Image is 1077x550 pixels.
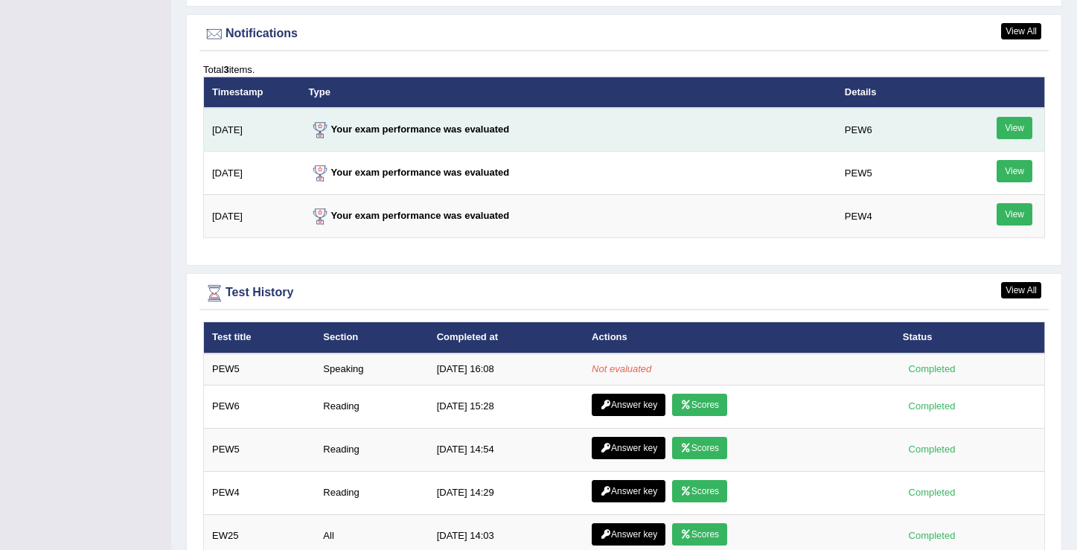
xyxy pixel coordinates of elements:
a: View [997,203,1032,226]
div: Completed [903,485,961,500]
a: Scores [672,437,727,459]
strong: Your exam performance was evaluated [309,124,510,135]
a: Answer key [592,480,665,502]
th: Status [895,322,1045,354]
a: Scores [672,523,727,546]
td: PEW5 [204,428,316,471]
strong: Your exam performance was evaluated [309,210,510,221]
td: [DATE] [204,108,301,152]
td: PEW6 [837,108,956,152]
th: Type [301,77,837,108]
th: Section [315,322,428,354]
a: Scores [672,480,727,502]
td: Reading [315,385,428,428]
th: Details [837,77,956,108]
td: [DATE] 16:08 [429,354,584,385]
td: Reading [315,471,428,514]
a: Answer key [592,437,665,459]
td: PEW6 [204,385,316,428]
div: Test History [203,282,1045,304]
td: [DATE] 14:54 [429,428,584,471]
b: 3 [223,64,228,75]
td: PEW5 [204,354,316,385]
th: Actions [584,322,895,354]
div: Total items. [203,63,1045,77]
a: View All [1001,282,1041,298]
a: View [997,160,1032,182]
em: Not evaluated [592,363,651,374]
strong: Your exam performance was evaluated [309,167,510,178]
td: [DATE] [204,152,301,195]
a: View [997,117,1032,139]
div: Completed [903,361,961,377]
div: Notifications [203,23,1045,45]
div: Completed [903,398,961,414]
th: Timestamp [204,77,301,108]
td: [DATE] [204,195,301,238]
td: PEW4 [837,195,956,238]
td: Reading [315,428,428,471]
td: [DATE] 15:28 [429,385,584,428]
td: Speaking [315,354,428,385]
td: [DATE] 14:29 [429,471,584,514]
a: Answer key [592,394,665,416]
div: Completed [903,528,961,543]
a: Scores [672,394,727,416]
th: Test title [204,322,316,354]
a: Answer key [592,523,665,546]
a: View All [1001,23,1041,39]
td: PEW4 [204,471,316,514]
div: Completed [903,441,961,457]
th: Completed at [429,322,584,354]
td: PEW5 [837,152,956,195]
